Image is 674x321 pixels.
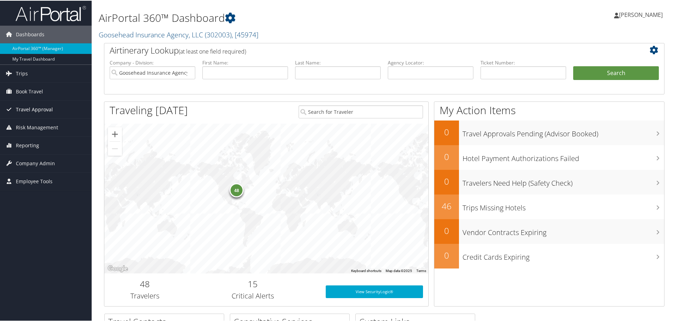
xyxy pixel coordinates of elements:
[110,44,612,56] h2: Airtinerary Lookup
[388,58,473,66] label: Agency Locator:
[462,125,664,138] h3: Travel Approvals Pending (Advisor Booked)
[462,174,664,187] h3: Travelers Need Help (Safety Check)
[434,102,664,117] h1: My Action Items
[462,199,664,212] h3: Trips Missing Hotels
[16,100,53,118] span: Travel Approval
[434,150,459,162] h2: 0
[99,10,479,25] h1: AirPortal 360™ Dashboard
[299,105,423,118] input: Search for Traveler
[110,102,188,117] h1: Traveling [DATE]
[416,268,426,272] a: Terms (opens in new tab)
[434,224,459,236] h2: 0
[462,149,664,163] h3: Hotel Payment Authorizations Failed
[16,136,39,154] span: Reporting
[434,175,459,187] h2: 0
[295,58,381,66] label: Last Name:
[110,277,180,289] h2: 48
[462,248,664,261] h3: Credit Cards Expiring
[16,118,58,136] span: Risk Management
[351,268,381,273] button: Keyboard shortcuts
[106,264,129,273] a: Open this area in Google Maps (opens a new window)
[108,126,122,141] button: Zoom in
[480,58,566,66] label: Ticket Number:
[205,29,232,39] span: ( 302003 )
[434,199,459,211] h2: 46
[179,47,246,55] span: (at least one field required)
[16,64,28,82] span: Trips
[434,169,664,194] a: 0Travelers Need Help (Safety Check)
[110,58,195,66] label: Company - Division:
[16,5,86,21] img: airportal-logo.png
[619,10,663,18] span: [PERSON_NAME]
[202,58,288,66] label: First Name:
[110,290,180,300] h3: Travelers
[191,277,315,289] h2: 15
[614,4,670,25] a: [PERSON_NAME]
[16,25,44,43] span: Dashboards
[434,194,664,218] a: 46Trips Missing Hotels
[434,218,664,243] a: 0Vendor Contracts Expiring
[462,223,664,237] h3: Vendor Contracts Expiring
[232,29,258,39] span: , [ 45974 ]
[434,249,459,261] h2: 0
[229,183,244,197] div: 48
[386,268,412,272] span: Map data ©2025
[434,243,664,268] a: 0Credit Cards Expiring
[434,120,664,144] a: 0Travel Approvals Pending (Advisor Booked)
[16,172,53,190] span: Employee Tools
[99,29,258,39] a: Goosehead Insurance Agency, LLC
[434,125,459,137] h2: 0
[16,154,55,172] span: Company Admin
[106,264,129,273] img: Google
[191,290,315,300] h3: Critical Alerts
[573,66,659,80] button: Search
[108,141,122,155] button: Zoom out
[16,82,43,100] span: Book Travel
[326,285,423,297] a: View SecurityLogic®
[434,144,664,169] a: 0Hotel Payment Authorizations Failed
